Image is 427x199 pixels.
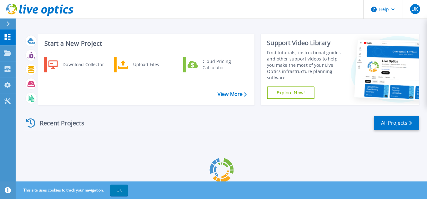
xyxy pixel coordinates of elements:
[130,58,176,71] div: Upload Files
[411,7,418,12] span: UK
[17,185,128,196] span: This site uses cookies to track your navigation.
[59,58,107,71] div: Download Collector
[267,39,346,47] div: Support Video Library
[44,57,108,72] a: Download Collector
[374,116,419,130] a: All Projects
[44,40,246,47] h3: Start a New Project
[110,185,128,196] button: OK
[199,58,246,71] div: Cloud Pricing Calculator
[183,57,247,72] a: Cloud Pricing Calculator
[24,115,93,131] div: Recent Projects
[114,57,178,72] a: Upload Files
[267,50,346,81] div: Find tutorials, instructional guides and other support videos to help you make the most of your L...
[267,86,314,99] a: Explore Now!
[218,91,247,97] a: View More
